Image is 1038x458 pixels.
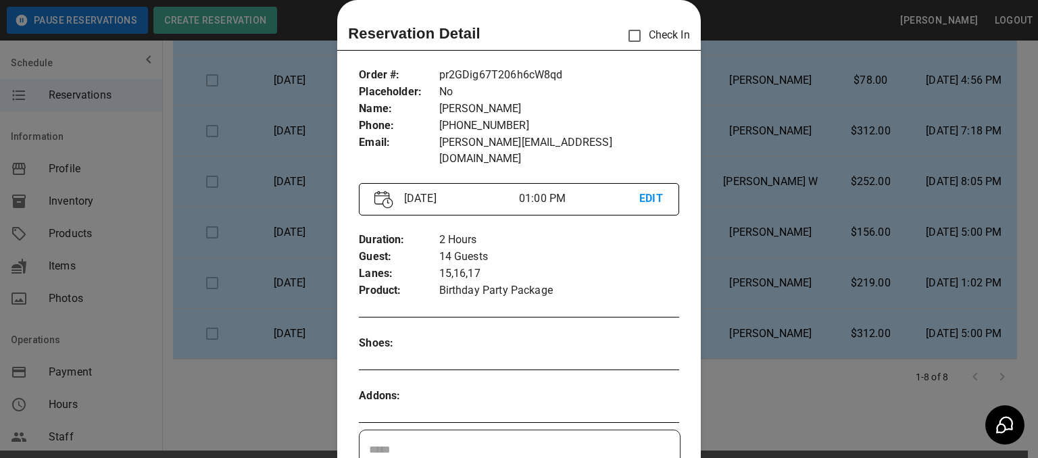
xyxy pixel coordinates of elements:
[359,249,439,265] p: Guest :
[359,282,439,299] p: Product :
[620,22,690,50] p: Check In
[439,249,679,265] p: 14 Guests
[374,190,393,209] img: Vector
[639,190,664,207] p: EDIT
[439,67,679,84] p: pr2GDig67T206h6cW8qd
[359,67,439,84] p: Order # :
[359,265,439,282] p: Lanes :
[359,84,439,101] p: Placeholder :
[439,232,679,249] p: 2 Hours
[439,101,679,118] p: [PERSON_NAME]
[359,134,439,151] p: Email :
[348,22,480,45] p: Reservation Detail
[359,232,439,249] p: Duration :
[359,388,439,405] p: Addons :
[359,335,439,352] p: Shoes :
[399,190,519,207] p: [DATE]
[359,101,439,118] p: Name :
[439,134,679,167] p: [PERSON_NAME][EMAIL_ADDRESS][DOMAIN_NAME]
[439,84,679,101] p: No
[439,282,679,299] p: Birthday Party Package
[359,118,439,134] p: Phone :
[519,190,639,207] p: 01:00 PM
[439,265,679,282] p: 15,16,17
[439,118,679,134] p: [PHONE_NUMBER]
